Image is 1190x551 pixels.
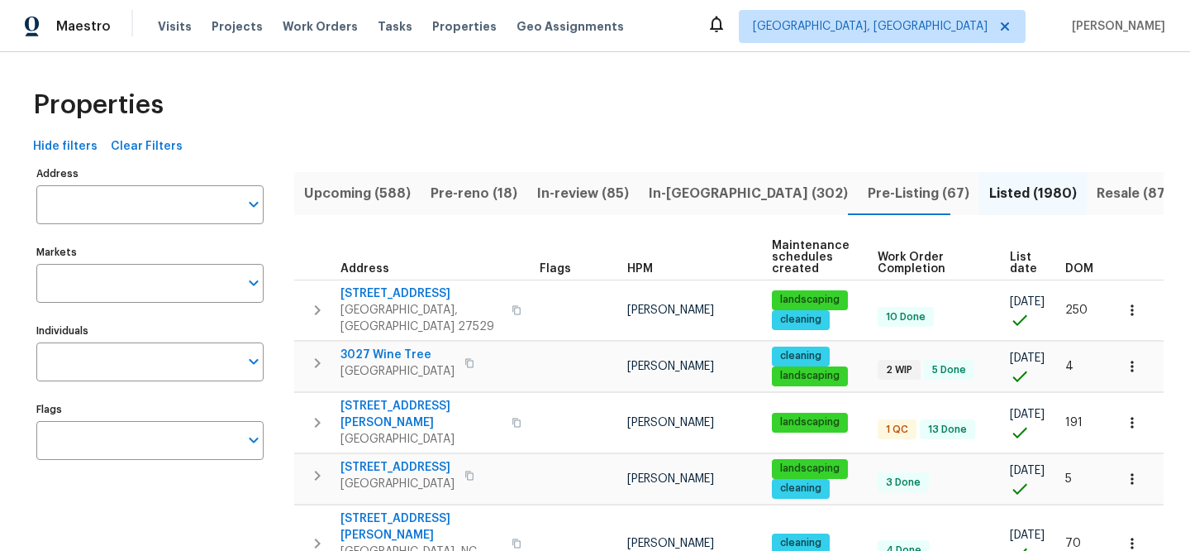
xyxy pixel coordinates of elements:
span: [PERSON_NAME] [627,361,714,372]
span: landscaping [773,462,846,476]
span: Resale (876) [1097,182,1179,205]
span: DOM [1065,263,1093,275]
span: 4 [1065,361,1073,372]
span: Properties [432,18,497,35]
label: Markets [36,247,264,257]
span: Maintenance schedules created [772,240,850,275]
span: [STREET_ADDRESS][PERSON_NAME] [340,510,502,544]
span: landscaping [773,415,846,429]
button: Open [242,350,265,373]
label: Address [36,169,264,179]
span: List date [1010,252,1037,275]
span: [STREET_ADDRESS][PERSON_NAME] [340,398,502,431]
span: Flags [540,263,571,275]
span: 3 Done [879,476,927,490]
span: In-review (85) [537,182,629,205]
span: Visits [158,18,192,35]
span: [STREET_ADDRESS] [340,285,502,302]
span: Work Order Completion [878,252,982,275]
span: cleaning [773,482,828,496]
span: 5 [1065,473,1072,485]
span: Address [340,263,389,275]
span: Pre-reno (18) [431,182,517,205]
span: 3027 Wine Tree [340,347,455,363]
span: [PERSON_NAME] [1065,18,1165,35]
span: [GEOGRAPHIC_DATA] [340,476,455,492]
span: Upcoming (588) [304,182,411,205]
span: 5 Done [926,363,973,377]
span: 10 Done [879,310,932,324]
span: [GEOGRAPHIC_DATA] [340,363,455,380]
span: 250 [1065,304,1088,316]
button: Open [242,271,265,295]
span: landscaping [773,293,846,307]
label: Individuals [36,326,264,336]
span: Properties [33,97,164,113]
span: 13 Done [921,423,973,437]
span: Tasks [378,21,412,32]
span: cleaning [773,349,828,363]
button: Hide filters [26,132,104,162]
span: [GEOGRAPHIC_DATA], [GEOGRAPHIC_DATA] [753,18,988,35]
span: [STREET_ADDRESS] [340,459,455,476]
span: In-[GEOGRAPHIC_DATA] (302) [649,182,848,205]
span: Pre-Listing (67) [868,182,969,205]
span: [PERSON_NAME] [627,417,714,429]
span: HPM [627,263,653,275]
span: Projects [212,18,263,35]
span: Listed (1980) [989,182,1077,205]
span: [PERSON_NAME] [627,538,714,549]
span: cleaning [773,536,828,550]
span: [GEOGRAPHIC_DATA] [340,431,502,448]
span: cleaning [773,313,828,327]
span: [GEOGRAPHIC_DATA], [GEOGRAPHIC_DATA] 27529 [340,302,502,335]
span: Maestro [56,18,111,35]
label: Flags [36,405,264,414]
span: Hide filters [33,137,98,157]
span: 70 [1065,538,1081,549]
span: [PERSON_NAME] [627,304,714,316]
span: Clear Filters [111,137,183,157]
span: 2 WIP [879,363,919,377]
button: Open [242,429,265,452]
span: 191 [1065,417,1083,429]
span: [DATE] [1010,465,1045,477]
span: [DATE] [1010,352,1045,364]
span: [DATE] [1010,529,1045,541]
button: Open [242,193,265,216]
span: Work Orders [283,18,358,35]
span: 1 QC [879,423,915,437]
span: [DATE] [1010,296,1045,308]
span: [DATE] [1010,409,1045,420]
button: Clear Filters [104,132,189,162]
span: [PERSON_NAME] [627,473,714,485]
span: landscaping [773,369,846,383]
span: Geo Assignments [516,18,624,35]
